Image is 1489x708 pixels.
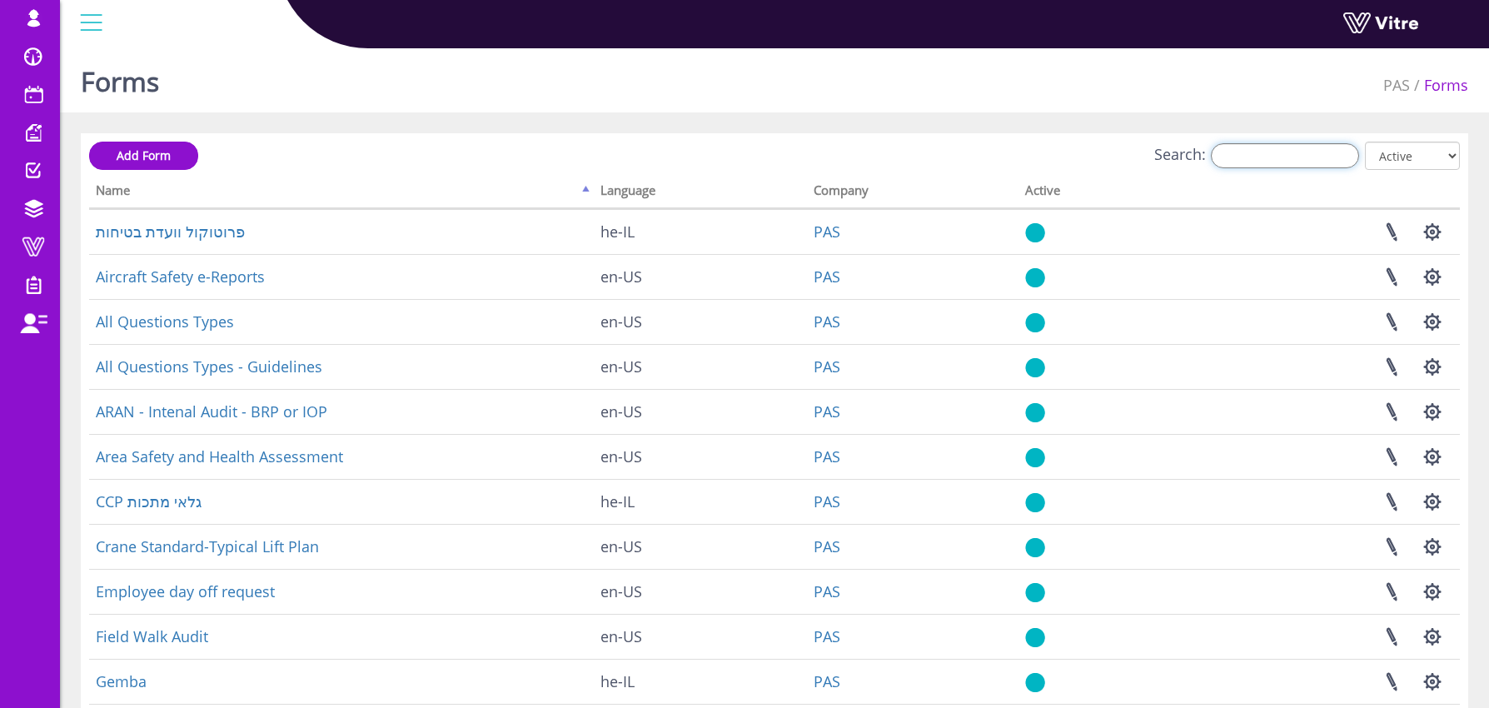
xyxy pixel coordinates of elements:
[96,626,208,646] a: Field Walk Audit
[1025,402,1045,423] img: yes
[807,177,1018,209] th: Company
[1025,627,1045,648] img: yes
[1018,177,1166,209] th: Active
[96,491,202,511] a: CCP גלאי מתכות
[1025,672,1045,693] img: yes
[96,446,343,466] a: Area Safety and Health Assessment
[814,267,840,287] a: PAS
[1025,222,1045,243] img: yes
[594,254,808,299] td: en-US
[594,569,808,614] td: en-US
[594,659,808,704] td: he-IL
[814,312,840,332] a: PAS
[96,536,319,556] a: Crane Standard-Typical Lift Plan
[96,356,322,376] a: All Questions Types - Guidelines
[1025,447,1045,468] img: yes
[1154,143,1359,168] label: Search:
[1025,267,1045,288] img: yes
[96,312,234,332] a: All Questions Types
[81,42,159,112] h1: Forms
[1410,75,1468,97] li: Forms
[814,356,840,376] a: PAS
[1025,312,1045,333] img: yes
[814,626,840,646] a: PAS
[594,614,808,659] td: en-US
[814,671,840,691] a: PAS
[814,491,840,511] a: PAS
[89,177,594,209] th: Name: activate to sort column descending
[1025,357,1045,378] img: yes
[96,671,147,691] a: Gemba
[594,479,808,524] td: he-IL
[594,524,808,569] td: en-US
[594,434,808,479] td: en-US
[594,209,808,254] td: he-IL
[1025,537,1045,558] img: yes
[594,344,808,389] td: en-US
[96,581,275,601] a: Employee day off request
[1025,492,1045,513] img: yes
[89,142,198,170] a: Add Form
[594,299,808,344] td: en-US
[1025,582,1045,603] img: yes
[96,222,245,242] a: פרוטוקול וועדת בטיחות
[594,389,808,434] td: en-US
[96,267,265,287] a: Aircraft Safety e-Reports
[1211,143,1359,168] input: Search:
[814,446,840,466] a: PAS
[814,581,840,601] a: PAS
[814,401,840,421] a: PAS
[814,222,840,242] a: PAS
[814,536,840,556] a: PAS
[96,401,327,421] a: ARAN - Intenal Audit - BRP or IOP
[594,177,808,209] th: Language
[1383,75,1410,95] a: PAS
[117,147,171,163] span: Add Form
